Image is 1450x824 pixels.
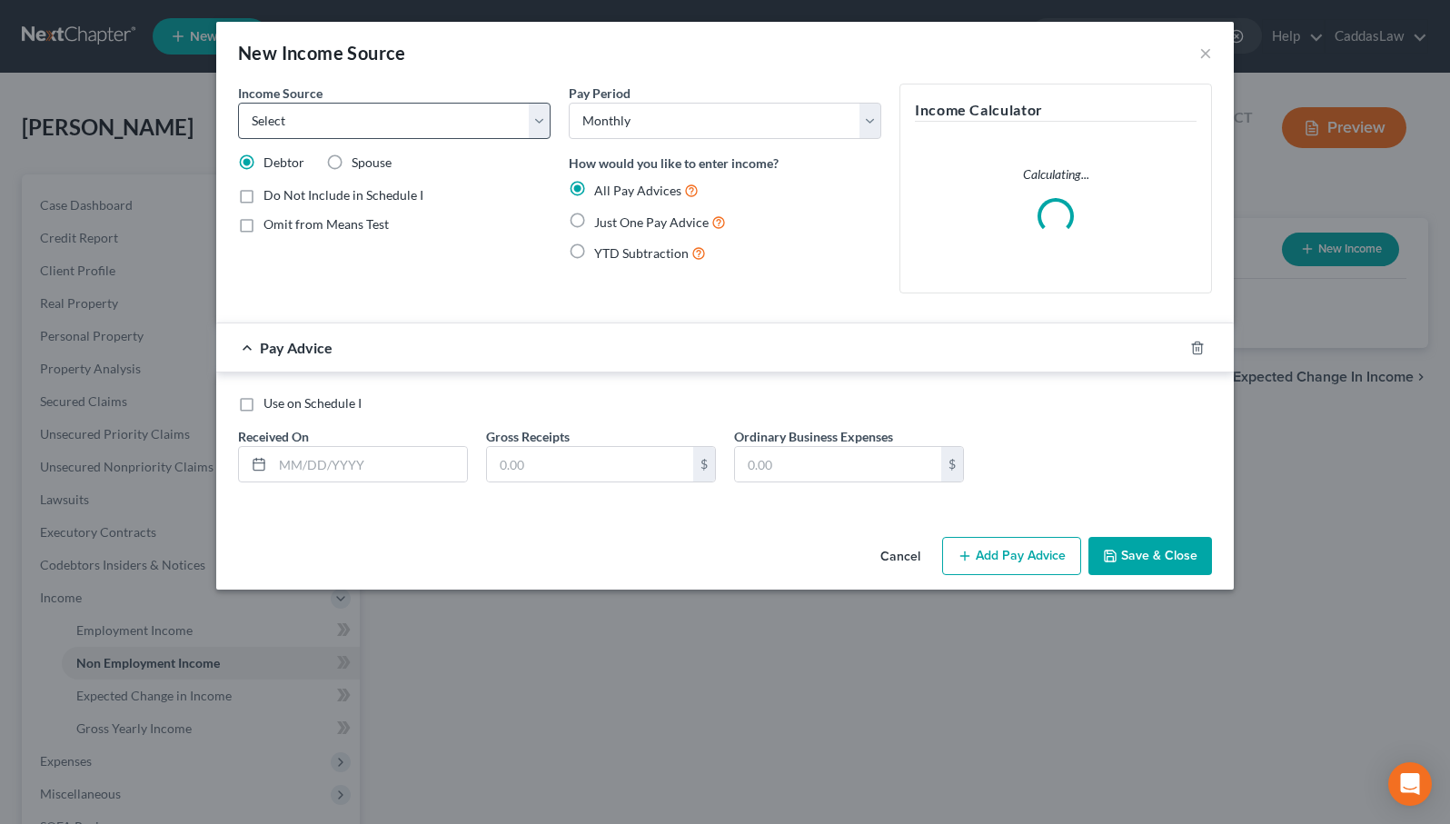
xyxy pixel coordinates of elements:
input: 0.00 [487,447,693,481]
input: 0.00 [735,447,941,481]
span: Income Source [238,85,323,101]
div: Open Intercom Messenger [1388,762,1432,806]
span: Do Not Include in Schedule I [263,187,423,203]
label: How would you like to enter income? [569,154,779,173]
div: New Income Source [238,40,406,65]
label: Pay Period [569,84,631,103]
p: Calculating... [915,165,1197,184]
span: Just One Pay Advice [594,214,709,230]
button: Cancel [866,539,935,575]
span: All Pay Advices [594,183,681,198]
label: Gross Receipts [486,427,570,446]
span: Spouse [352,154,392,170]
span: Debtor [263,154,304,170]
button: Save & Close [1088,537,1212,575]
span: Received On [238,429,309,444]
div: $ [693,447,715,481]
button: Add Pay Advice [942,537,1081,575]
span: YTD Subtraction [594,245,689,261]
h5: Income Calculator [915,99,1197,122]
label: Ordinary Business Expenses [734,427,893,446]
button: × [1199,42,1212,64]
input: MM/DD/YYYY [273,447,467,481]
div: $ [941,447,963,481]
span: Pay Advice [260,339,333,356]
span: Omit from Means Test [263,216,389,232]
span: Use on Schedule I [263,395,362,411]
